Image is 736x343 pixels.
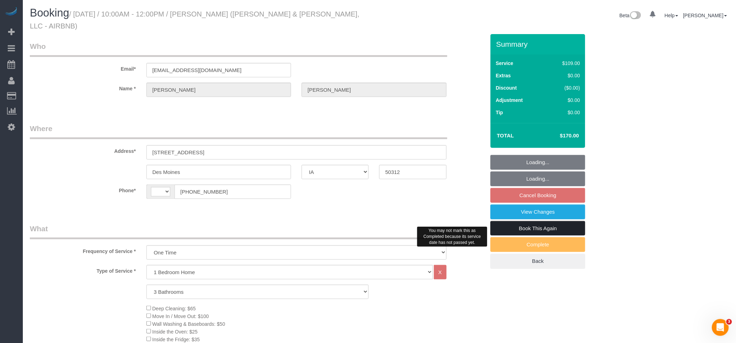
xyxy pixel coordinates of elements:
label: Frequency of Service * [25,245,141,255]
div: $109.00 [548,60,580,67]
label: Type of Service * [25,265,141,274]
input: Phone* [175,185,291,199]
span: Inside the Fridge: $35 [152,337,200,342]
label: Name * [25,83,141,92]
a: [PERSON_NAME] [683,13,727,18]
span: Deep Cleaning: $65 [152,306,196,311]
label: Tip [496,109,503,116]
label: Email* [25,63,141,72]
a: View Changes [491,205,585,219]
div: You may not mark this as Completed because its service date has not passed yet. [417,227,487,247]
span: Wall Washing & Baseboards: $50 [152,321,225,327]
small: / [DATE] / 10:00AM - 12:00PM / [PERSON_NAME] ([PERSON_NAME] & [PERSON_NAME], LLC - AIRBNB) [30,10,360,30]
legend: Who [30,41,447,57]
a: Beta [620,13,642,18]
span: Move In / Move Out: $100 [152,313,209,319]
img: New interface [630,11,641,20]
img: Automaid Logo [4,7,18,17]
div: $0.00 [548,97,580,104]
h4: $170.00 [539,133,579,139]
span: 3 [727,319,732,325]
label: Address* [25,145,141,155]
legend: Where [30,123,447,139]
legend: What [30,224,447,239]
label: Adjustment [496,97,523,104]
input: Zip Code* [379,165,446,179]
label: Discount [496,84,517,91]
a: Help [665,13,678,18]
label: Extras [496,72,511,79]
input: Last Name* [302,83,446,97]
input: First Name* [146,83,291,97]
span: Booking [30,7,69,19]
span: Inside the Oven: $25 [152,329,198,335]
h3: Summary [496,40,582,48]
strong: Total [497,132,514,138]
a: Back [491,254,585,268]
a: Book This Again [491,221,585,236]
label: Phone* [25,185,141,194]
label: Service [496,60,513,67]
input: Email* [146,63,291,77]
div: ($0.00) [548,84,580,91]
iframe: Intercom live chat [712,319,729,336]
div: $0.00 [548,109,580,116]
div: $0.00 [548,72,580,79]
input: City* [146,165,291,179]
